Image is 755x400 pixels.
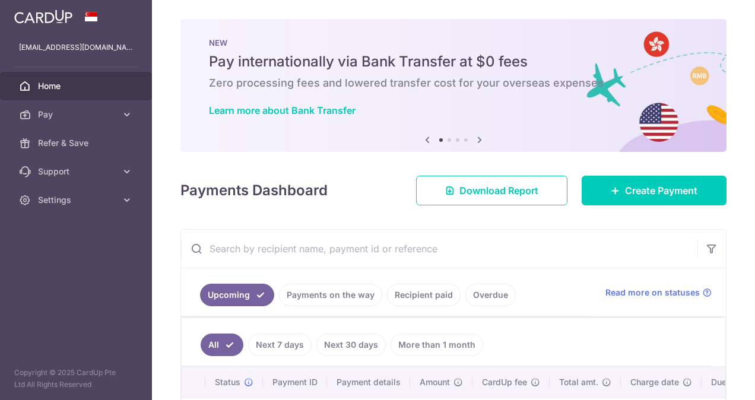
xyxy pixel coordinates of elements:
[482,376,527,388] span: CardUp fee
[38,194,116,206] span: Settings
[38,109,116,120] span: Pay
[209,38,698,47] p: NEW
[279,284,382,306] a: Payments on the way
[38,166,116,177] span: Support
[625,183,697,198] span: Create Payment
[391,334,483,356] a: More than 1 month
[582,176,727,205] a: Create Payment
[316,334,386,356] a: Next 30 days
[209,52,698,71] h5: Pay internationally via Bank Transfer at $0 fees
[605,287,712,299] a: Read more on statuses
[181,230,697,268] input: Search by recipient name, payment id or reference
[201,334,243,356] a: All
[248,334,312,356] a: Next 7 days
[209,104,356,116] a: Learn more about Bank Transfer
[327,367,410,398] th: Payment details
[420,376,450,388] span: Amount
[263,367,327,398] th: Payment ID
[465,284,516,306] a: Overdue
[459,183,538,198] span: Download Report
[605,287,700,299] span: Read more on statuses
[215,376,240,388] span: Status
[387,284,461,306] a: Recipient paid
[630,376,679,388] span: Charge date
[180,180,328,201] h4: Payments Dashboard
[200,284,274,306] a: Upcoming
[14,9,72,24] img: CardUp
[38,137,116,149] span: Refer & Save
[559,376,598,388] span: Total amt.
[19,42,133,53] p: [EMAIL_ADDRESS][DOMAIN_NAME]
[209,76,698,90] h6: Zero processing fees and lowered transfer cost for your overseas expenses
[711,376,747,388] span: Due date
[38,80,116,92] span: Home
[416,176,567,205] a: Download Report
[180,19,727,152] img: Bank transfer banner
